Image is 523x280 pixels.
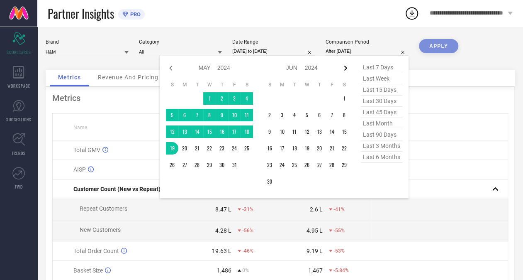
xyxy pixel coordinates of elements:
[333,206,345,212] span: -41%
[338,125,350,138] td: Sat Jun 15 2024
[166,159,178,171] td: Sun May 26 2024
[313,142,326,155] td: Thu Jun 20 2024
[166,125,178,138] td: Sun May 12 2024
[191,109,203,121] td: Tue May 07 2024
[178,81,191,88] th: Monday
[242,248,253,254] span: -46%
[276,81,288,88] th: Monday
[212,248,231,254] div: 19.63 L
[166,63,176,73] div: Previous month
[361,118,402,129] span: last month
[48,5,114,22] span: Partner Insights
[7,83,30,89] span: WORKSPACE
[313,159,326,171] td: Thu Jun 27 2024
[326,125,338,138] td: Fri Jun 14 2024
[326,39,409,45] div: Comparison Period
[263,159,276,171] td: Sun Jun 23 2024
[338,142,350,155] td: Sat Jun 22 2024
[166,81,178,88] th: Sunday
[242,206,253,212] span: -31%
[263,81,276,88] th: Sunday
[191,159,203,171] td: Tue May 28 2024
[232,39,315,45] div: Date Range
[228,109,241,121] td: Fri May 10 2024
[326,81,338,88] th: Friday
[301,125,313,138] td: Wed Jun 12 2024
[242,228,253,233] span: -56%
[73,248,119,254] span: Total Order Count
[228,92,241,105] td: Fri May 03 2024
[242,268,249,273] span: 0%
[241,142,253,155] td: Sat May 25 2024
[217,267,231,274] div: 1,486
[228,125,241,138] td: Fri May 17 2024
[73,125,87,130] span: Name
[313,125,326,138] td: Thu Jun 13 2024
[73,267,103,274] span: Basket Size
[216,159,228,171] td: Thu May 30 2024
[333,248,345,254] span: -53%
[326,47,409,56] input: Select comparison period
[216,109,228,121] td: Thu May 09 2024
[308,267,323,274] div: 1,467
[361,73,402,84] span: last week
[228,159,241,171] td: Fri May 31 2024
[203,92,216,105] td: Wed May 01 2024
[263,175,276,188] td: Sun Jun 30 2024
[215,227,231,234] div: 4.28 L
[310,206,323,213] div: 2.6 L
[288,125,301,138] td: Tue Jun 11 2024
[241,109,253,121] td: Sat May 11 2024
[203,142,216,155] td: Wed May 22 2024
[203,81,216,88] th: Wednesday
[341,63,350,73] div: Next month
[128,11,141,17] span: PRO
[203,109,216,121] td: Wed May 08 2024
[361,152,402,163] span: last 6 months
[80,226,121,233] span: New Customers
[361,140,402,152] span: last 3 months
[166,142,178,155] td: Sun May 19 2024
[98,74,158,81] span: Revenue And Pricing
[58,74,81,81] span: Metrics
[361,62,402,73] span: last 7 days
[307,248,323,254] div: 9.19 L
[178,159,191,171] td: Mon May 27 2024
[338,92,350,105] td: Sat Jun 01 2024
[338,81,350,88] th: Saturday
[52,93,508,103] div: Metrics
[241,81,253,88] th: Saturday
[178,142,191,155] td: Mon May 20 2024
[7,49,31,55] span: SCORECARDS
[326,142,338,155] td: Fri Jun 21 2024
[333,268,349,273] span: -5.84%
[301,81,313,88] th: Wednesday
[191,81,203,88] th: Tuesday
[288,159,301,171] td: Tue Jun 25 2024
[333,228,345,233] span: -55%
[15,184,23,190] span: FWD
[263,109,276,121] td: Sun Jun 02 2024
[232,47,315,56] input: Select date range
[216,92,228,105] td: Thu May 02 2024
[276,109,288,121] td: Mon Jun 03 2024
[361,129,402,140] span: last 90 days
[241,92,253,105] td: Sat May 04 2024
[241,125,253,138] td: Sat May 18 2024
[361,107,402,118] span: last 45 days
[178,125,191,138] td: Mon May 13 2024
[361,84,402,96] span: last 15 days
[6,116,32,123] span: SUGGESTIONS
[139,39,222,45] div: Category
[276,159,288,171] td: Mon Jun 24 2024
[263,142,276,155] td: Sun Jun 16 2024
[313,109,326,121] td: Thu Jun 06 2024
[191,125,203,138] td: Tue May 14 2024
[216,142,228,155] td: Thu May 23 2024
[361,96,402,107] span: last 30 days
[288,142,301,155] td: Tue Jun 18 2024
[73,186,161,192] span: Customer Count (New vs Repeat)
[338,109,350,121] td: Sat Jun 08 2024
[288,109,301,121] td: Tue Jun 04 2024
[73,147,100,153] span: Total GMV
